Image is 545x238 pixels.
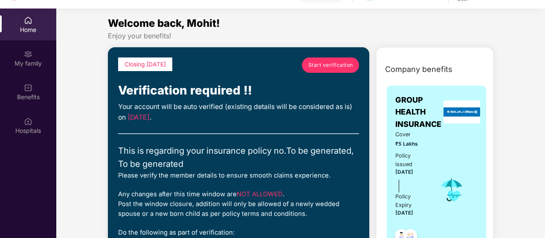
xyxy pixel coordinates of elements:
[24,117,32,126] img: svg+xml;base64,PHN2ZyBpZD0iSG9zcGl0YWxzIiB4bWxucz0iaHR0cDovL3d3dy53My5vcmcvMjAwMC9zdmciIHdpZHRoPS...
[125,61,166,68] span: Closing [DATE]
[395,192,426,209] div: Policy Expiry
[395,210,413,216] span: [DATE]
[24,16,32,25] img: svg+xml;base64,PHN2ZyBpZD0iSG9tZSIgeG1sbnM9Imh0dHA6Ly93d3cudzMub3JnLzIwMDAvc3ZnIiB3aWR0aD0iMjAiIG...
[24,50,32,58] img: svg+xml;base64,PHN2ZyB3aWR0aD0iMjAiIGhlaWdodD0iMjAiIHZpZXdCb3g9IjAgMCAyMCAyMCIgZmlsbD0ibm9uZSIgeG...
[395,140,426,148] span: ₹5 Lakhs
[24,83,32,92] img: svg+xml;base64,PHN2ZyBpZD0iQmVuZWZpdHMiIHhtbG5zPSJodHRwOi8vd3d3LnczLm9yZy8yMDAwL3N2ZyIgd2lkdGg9Ij...
[237,190,283,198] span: NOT ALLOWED
[438,176,466,204] img: icon
[385,63,452,75] span: Company benefits
[118,189,359,219] div: Any changes after this time window are . Post the window closure, addition will only be allowed o...
[302,57,359,73] a: Start verification
[118,171,359,181] div: Please verify the member details to ensure smooth claims experience.
[118,102,359,123] div: Your account will be auto verified (existing details will be considered as is) on .
[395,152,426,169] div: Policy issued
[118,144,359,171] div: This is regarding your insurance policy no. To be generated, To be generated
[395,130,426,139] span: Cover
[395,94,441,130] span: GROUP HEALTH INSURANCE
[128,113,150,121] span: [DATE]
[308,61,353,69] span: Start verification
[444,100,480,123] img: insurerLogo
[108,32,493,40] div: Enjoy your benefits!
[118,228,359,238] div: Do the following as part of verification:
[108,17,220,29] span: Welcome back, Mohit!
[118,81,359,100] div: Verification required !!
[395,169,413,175] span: [DATE]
